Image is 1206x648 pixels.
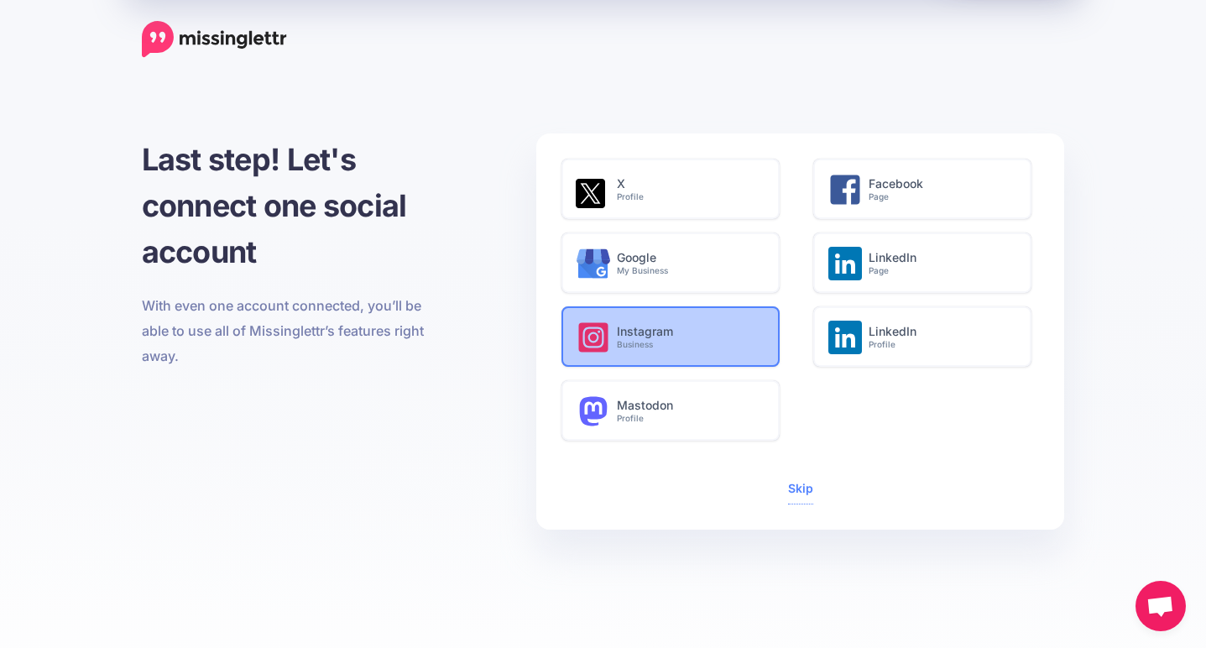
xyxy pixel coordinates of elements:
[869,265,1013,276] small: Page
[869,325,1013,350] h6: LinkedIn
[577,247,610,280] img: google-business.svg
[617,265,761,276] small: My Business
[1136,581,1186,631] a: Open chat
[142,293,433,368] p: With even one account connected, you’ll be able to use all of Missinglettr’s features right away.
[813,159,1040,219] a: FacebookPage
[869,251,1013,276] h6: LinkedIn
[142,21,287,58] a: Home
[813,306,1040,367] a: LinkedInProfile
[142,141,407,270] span: Last step! Let's connect one social account
[561,233,788,293] a: GoogleMy Business
[813,233,1040,293] a: LinkedInPage
[788,481,813,495] a: Skip
[617,177,761,202] h6: X
[561,306,788,367] a: InstagramBusiness
[561,159,788,219] a: XProfile
[869,191,1013,202] small: Page
[561,380,788,441] a: MastodonProfile
[617,339,761,350] small: Business
[869,177,1013,202] h6: Facebook
[617,399,761,424] h6: Mastodon
[617,325,761,350] h6: Instagram
[617,191,761,202] small: Profile
[617,413,761,424] small: Profile
[617,251,761,276] h6: Google
[869,339,1013,350] small: Profile
[576,179,605,208] img: twitter-square.png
